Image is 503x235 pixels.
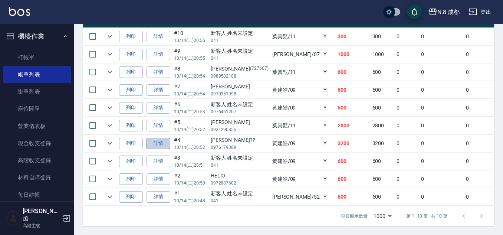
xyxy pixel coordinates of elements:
[104,156,115,167] button: expand row
[250,65,269,73] p: (727667)
[322,81,336,99] td: Y
[341,213,368,219] p: 每頁顯示數量
[270,81,322,99] td: 黃建皓 /09
[104,31,115,42] button: expand row
[395,81,419,99] td: 0
[270,63,322,81] td: 葉真甄 /11
[371,188,395,206] td: 600
[211,91,269,97] p: 0970351998
[437,7,460,17] div: N.8 成都
[104,49,115,60] button: expand row
[211,126,269,133] p: 0931290855
[270,170,322,188] td: 黃建皓 /09
[371,81,395,99] td: 600
[322,63,336,81] td: Y
[211,190,269,198] div: 新客人 姓名未設定
[104,66,115,78] button: expand row
[395,188,419,206] td: 0
[3,83,71,100] a: 掛單列表
[119,84,143,96] button: 列印
[419,63,464,81] td: 0
[270,117,322,134] td: 葉真甄 /11
[119,156,143,167] button: 列印
[211,83,269,91] div: [PERSON_NAME]
[104,102,115,113] button: expand row
[395,170,419,188] td: 0
[3,27,71,46] button: 櫃檯作業
[147,31,170,42] a: 詳情
[322,135,336,152] td: Y
[322,153,336,170] td: Y
[104,84,115,95] button: expand row
[211,55,269,62] p: 041
[322,46,336,63] td: Y
[147,102,170,114] a: 詳情
[270,46,322,63] td: [PERSON_NAME] /07
[147,173,170,185] a: 詳情
[104,191,115,202] button: expand row
[336,63,371,81] td: 600
[322,170,336,188] td: Y
[119,120,143,131] button: 列印
[172,28,209,45] td: #10
[147,191,170,203] a: 詳情
[395,153,419,170] td: 0
[172,99,209,117] td: #6
[119,173,143,185] button: 列印
[119,102,143,114] button: 列印
[395,135,419,152] td: 0
[211,136,269,144] div: [PERSON_NAME]??
[336,46,371,63] td: 1000
[3,100,71,117] a: 座位開單
[3,49,71,66] a: 打帳單
[119,66,143,78] button: 列印
[371,99,395,117] td: 600
[211,37,269,44] p: 041
[211,162,269,169] p: 041
[371,46,395,63] td: 1000
[419,46,464,63] td: 0
[23,208,60,222] h5: [PERSON_NAME]函
[419,99,464,117] td: 0
[419,153,464,170] td: 0
[371,206,394,226] div: 1000
[3,118,71,135] a: 營業儀表板
[3,135,71,152] a: 現金收支登錄
[6,211,21,226] img: Person
[406,213,447,219] p: 第 1–10 筆 共 10 筆
[371,170,395,188] td: 600
[174,73,207,79] p: 10/14 (二) 20:54
[395,117,419,134] td: 0
[119,138,143,149] button: 列印
[371,135,395,152] td: 3200
[147,120,170,131] a: 詳情
[395,46,419,63] td: 0
[211,118,269,126] div: [PERSON_NAME]
[211,108,269,115] p: 0976461207
[104,120,115,131] button: expand row
[419,135,464,152] td: 0
[3,152,71,169] a: 高階收支登錄
[172,63,209,81] td: #8
[425,4,463,20] button: N.8 成都
[270,135,322,152] td: 黃建皓 /09
[174,198,207,204] p: 10/14 (二) 20:48
[104,173,115,185] button: expand row
[211,180,269,186] p: 0972887602
[147,156,170,167] a: 詳情
[322,117,336,134] td: Y
[3,169,71,186] a: 材料自購登錄
[174,126,207,133] p: 10/14 (二) 20:52
[336,117,371,134] td: 2800
[270,28,322,45] td: 葉真甄 /11
[119,31,143,42] button: 列印
[211,198,269,204] p: 041
[419,188,464,206] td: 0
[172,81,209,99] td: #7
[395,99,419,117] td: 0
[336,81,371,99] td: 600
[104,138,115,149] button: expand row
[172,117,209,134] td: #5
[395,63,419,81] td: 0
[147,66,170,78] a: 詳情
